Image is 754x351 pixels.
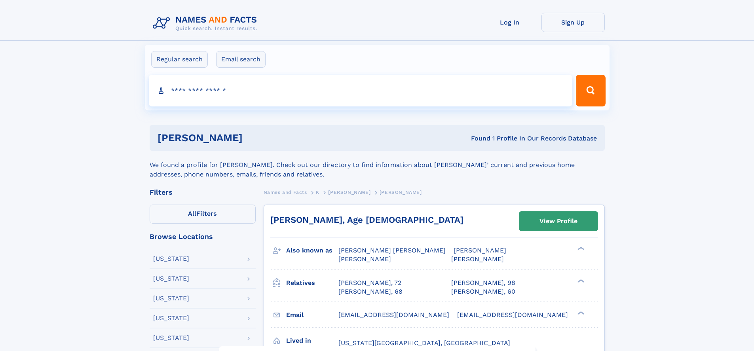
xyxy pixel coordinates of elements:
span: [PERSON_NAME] [380,190,422,195]
button: Search Button [576,75,605,106]
div: Found 1 Profile In Our Records Database [357,134,597,143]
h1: [PERSON_NAME] [158,133,357,143]
div: ❯ [575,246,585,251]
a: [PERSON_NAME], 60 [451,287,515,296]
span: [EMAIL_ADDRESS][DOMAIN_NAME] [457,311,568,319]
div: [US_STATE] [153,315,189,321]
span: [PERSON_NAME] [451,255,504,263]
div: ❯ [575,310,585,315]
a: [PERSON_NAME], Age [DEMOGRAPHIC_DATA] [270,215,463,225]
span: [PERSON_NAME] [338,255,391,263]
a: [PERSON_NAME], 72 [338,279,401,287]
h3: Email [286,308,338,322]
div: We found a profile for [PERSON_NAME]. Check out our directory to find information about [PERSON_N... [150,151,605,179]
a: Names and Facts [264,187,307,197]
a: K [316,187,319,197]
a: Sign Up [541,13,605,32]
a: [PERSON_NAME] [328,187,370,197]
a: [PERSON_NAME], 68 [338,287,403,296]
a: [PERSON_NAME], 98 [451,279,515,287]
input: search input [149,75,573,106]
h3: Also known as [286,244,338,257]
span: [PERSON_NAME] [328,190,370,195]
label: Email search [216,51,266,68]
div: Browse Locations [150,233,256,240]
div: [US_STATE] [153,295,189,302]
span: K [316,190,319,195]
a: Log In [478,13,541,32]
div: ❯ [575,278,585,283]
a: View Profile [519,212,598,231]
span: [US_STATE][GEOGRAPHIC_DATA], [GEOGRAPHIC_DATA] [338,339,510,347]
div: [US_STATE] [153,335,189,341]
h3: Lived in [286,334,338,347]
label: Regular search [151,51,208,68]
div: [US_STATE] [153,256,189,262]
span: [PERSON_NAME] [PERSON_NAME] [338,247,446,254]
h3: Relatives [286,276,338,290]
div: View Profile [539,212,577,230]
span: All [188,210,196,217]
span: [PERSON_NAME] [454,247,506,254]
div: Filters [150,189,256,196]
img: Logo Names and Facts [150,13,264,34]
label: Filters [150,205,256,224]
span: [EMAIL_ADDRESS][DOMAIN_NAME] [338,311,449,319]
div: [US_STATE] [153,275,189,282]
